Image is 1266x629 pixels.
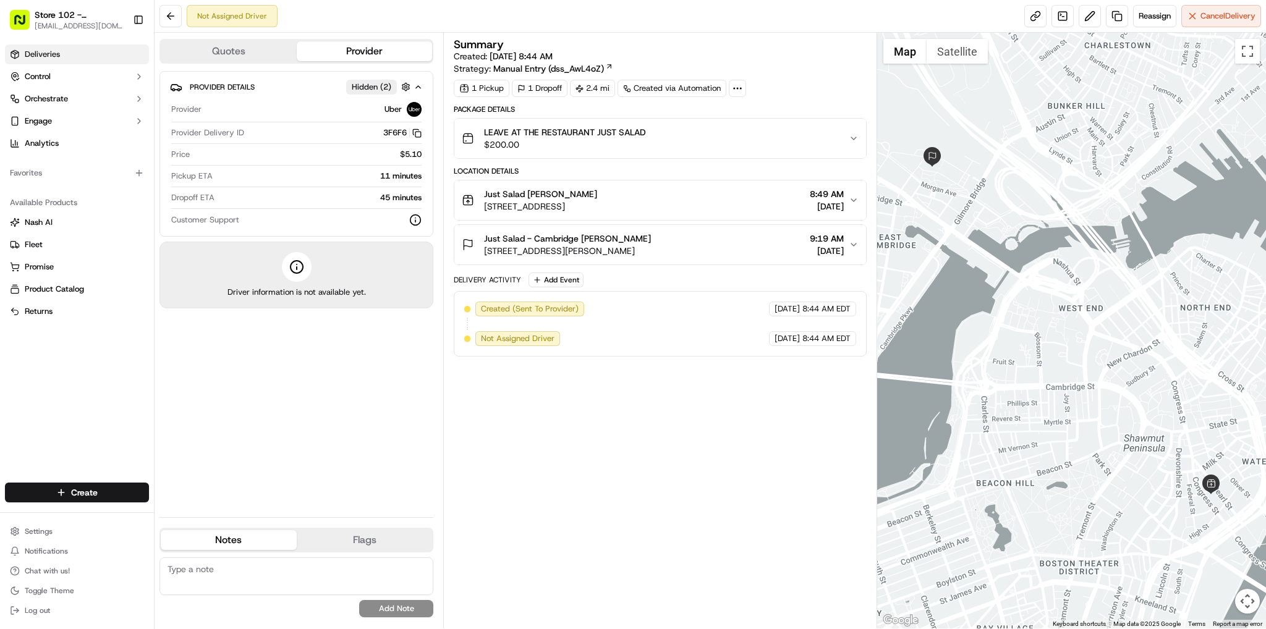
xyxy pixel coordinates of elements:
[454,275,521,285] div: Delivery Activity
[810,200,844,213] span: [DATE]
[775,303,800,314] span: [DATE]
[529,272,584,287] button: Add Event
[810,232,844,245] span: 9:19 AM
[5,483,149,502] button: Create
[810,245,844,257] span: [DATE]
[880,612,921,628] a: Open this area in Google Maps (opens a new window)
[5,523,149,540] button: Settings
[5,562,149,580] button: Chat with us!
[25,284,84,295] span: Product Catalog
[297,530,433,550] button: Flags
[171,104,202,115] span: Provider
[5,279,149,299] button: Product Catalog
[400,149,422,160] span: $5.10
[775,333,800,344] span: [DATE]
[454,119,865,158] button: LEAVE AT THE RESTAURANT JUST SALAD$200.00
[210,122,225,137] button: Start new chat
[352,82,391,93] span: Hidden ( 2 )
[25,526,53,536] span: Settings
[5,67,149,87] button: Control
[454,225,865,264] button: Just Salad - Cambridge [PERSON_NAME][STREET_ADDRESS][PERSON_NAME]9:19 AM[DATE]
[25,261,54,272] span: Promise
[171,171,213,182] span: Pickup ETA
[490,51,553,62] span: [DATE] 8:44 AM
[170,77,423,97] button: Provider DetailsHidden (2)
[618,80,726,97] div: Created via Automation
[5,133,149,153] a: Analytics
[5,542,149,560] button: Notifications
[346,79,414,95] button: Hidden (2)
[484,138,646,151] span: $200.00
[12,118,35,140] img: 1736555255976-a54dd68f-1ca7-489b-9aae-adbdc363a1c4
[161,530,297,550] button: Notes
[802,303,851,314] span: 8:44 AM EDT
[123,209,150,219] span: Pylon
[35,9,123,21] button: Store 102 - [GEOGRAPHIC_DATA] (Just Salad)
[5,193,149,213] div: Available Products
[10,217,144,228] a: Nash AI
[5,302,149,321] button: Returns
[25,217,53,228] span: Nash AI
[5,163,149,183] div: Favorites
[512,80,567,97] div: 1 Dropoff
[5,213,149,232] button: Nash AI
[219,192,422,203] div: 45 minutes
[171,192,215,203] span: Dropoff ETA
[5,582,149,599] button: Toggle Theme
[1235,589,1260,614] button: Map camera controls
[454,39,504,50] h3: Summary
[484,232,651,245] span: Just Salad - Cambridge [PERSON_NAME]
[454,104,866,114] div: Package Details
[171,127,244,138] span: Provider Delivery ID
[484,245,651,257] span: [STREET_ADDRESS][PERSON_NAME]
[100,174,203,196] a: 💻API Documentation
[5,111,149,131] button: Engage
[1133,5,1176,27] button: Reassign
[1113,620,1181,627] span: Map data ©2025 Google
[10,239,144,250] a: Fleet
[880,612,921,628] img: Google
[25,93,68,104] span: Orchestrate
[25,546,68,556] span: Notifications
[5,5,128,35] button: Store 102 - [GEOGRAPHIC_DATA] (Just Salad)[EMAIL_ADDRESS][DOMAIN_NAME]
[32,80,223,93] input: Got a question? Start typing here...
[1053,620,1106,628] button: Keyboard shortcuts
[484,200,597,213] span: [STREET_ADDRESS]
[493,62,604,75] span: Manual Entry (dss_AwL4oZ)
[171,214,239,226] span: Customer Support
[25,306,53,317] span: Returns
[1235,39,1260,64] button: Toggle fullscreen view
[5,602,149,619] button: Log out
[190,82,255,92] span: Provider Details
[454,62,613,75] div: Strategy:
[12,12,37,37] img: Nash
[484,126,646,138] span: LEAVE AT THE RESTAURANT JUST SALAD
[1188,620,1205,627] a: Terms (opens in new tab)
[12,49,225,69] p: Welcome 👋
[297,41,433,61] button: Provider
[171,149,190,160] span: Price
[25,71,51,82] span: Control
[1139,11,1171,22] span: Reassign
[25,606,50,615] span: Log out
[161,41,297,61] button: Quotes
[383,127,422,138] button: 3F6F6
[454,80,509,97] div: 1 Pickup
[25,566,70,576] span: Chat with us!
[25,49,60,60] span: Deliveries
[1200,11,1255,22] span: Cancel Delivery
[493,62,613,75] a: Manual Entry (dss_AwL4oZ)
[10,284,144,295] a: Product Catalog
[5,235,149,255] button: Fleet
[454,180,865,220] button: Just Salad [PERSON_NAME][STREET_ADDRESS]8:49 AM[DATE]
[481,303,579,314] span: Created (Sent To Provider)
[883,39,927,64] button: Show street map
[87,209,150,219] a: Powered byPylon
[25,586,74,596] span: Toggle Theme
[104,180,114,190] div: 💻
[7,174,100,196] a: 📗Knowledge Base
[35,21,123,31] button: [EMAIL_ADDRESS][DOMAIN_NAME]
[570,80,615,97] div: 2.4 mi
